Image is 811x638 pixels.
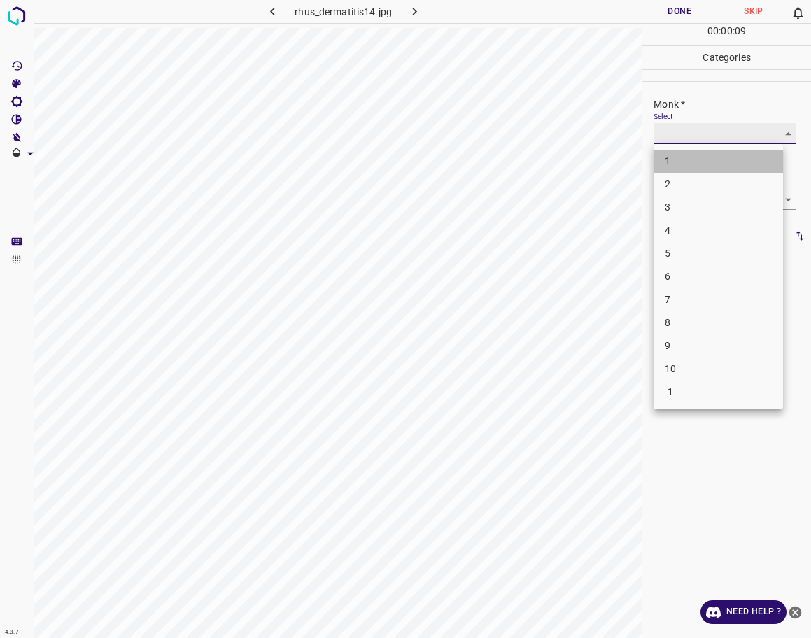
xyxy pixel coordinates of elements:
[654,265,783,288] li: 6
[654,242,783,265] li: 5
[654,288,783,311] li: 7
[654,357,783,381] li: 10
[654,173,783,196] li: 2
[654,196,783,219] li: 3
[654,219,783,242] li: 4
[654,150,783,173] li: 1
[654,311,783,334] li: 8
[654,334,783,357] li: 9
[654,381,783,404] li: -1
